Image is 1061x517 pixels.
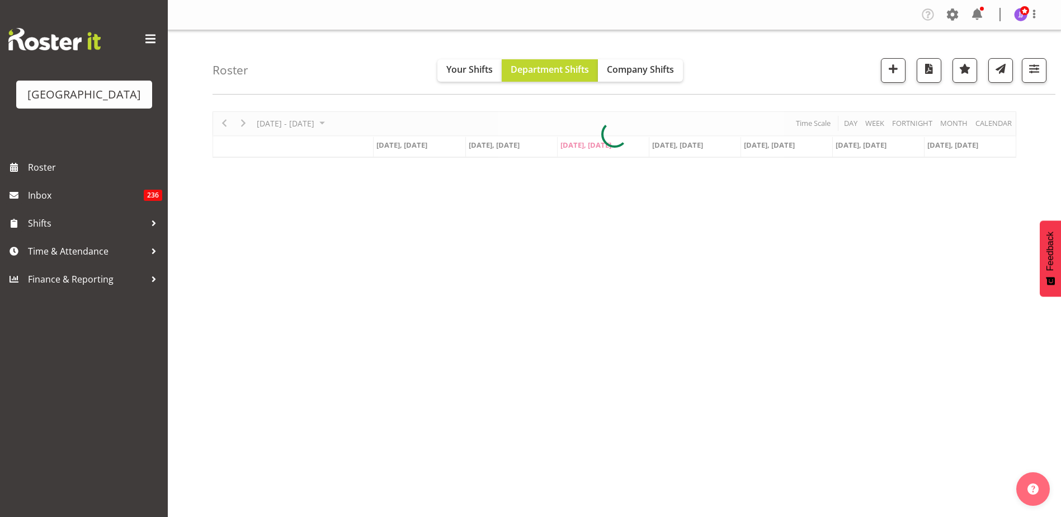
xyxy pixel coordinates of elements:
h4: Roster [213,64,248,77]
img: jade-johnson1105.jpg [1014,8,1027,21]
span: Feedback [1045,232,1055,271]
button: Department Shifts [502,59,598,82]
span: Roster [28,159,162,176]
span: Shifts [28,215,145,232]
button: Send a list of all shifts for the selected filtered period to all rostered employees. [988,58,1013,83]
button: Feedback - Show survey [1040,220,1061,297]
img: Rosterit website logo [8,28,101,50]
span: Time & Attendance [28,243,145,260]
span: Finance & Reporting [28,271,145,288]
img: help-xxl-2.png [1027,483,1039,495]
span: Department Shifts [511,63,589,76]
span: Inbox [28,187,144,204]
button: Your Shifts [437,59,502,82]
button: Download a PDF of the roster according to the set date range. [917,58,941,83]
button: Company Shifts [598,59,683,82]
button: Highlight an important date within the roster. [952,58,977,83]
span: 236 [144,190,162,201]
span: Company Shifts [607,63,674,76]
div: [GEOGRAPHIC_DATA] [27,86,141,103]
button: Filter Shifts [1022,58,1046,83]
button: Add a new shift [881,58,906,83]
span: Your Shifts [446,63,493,76]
